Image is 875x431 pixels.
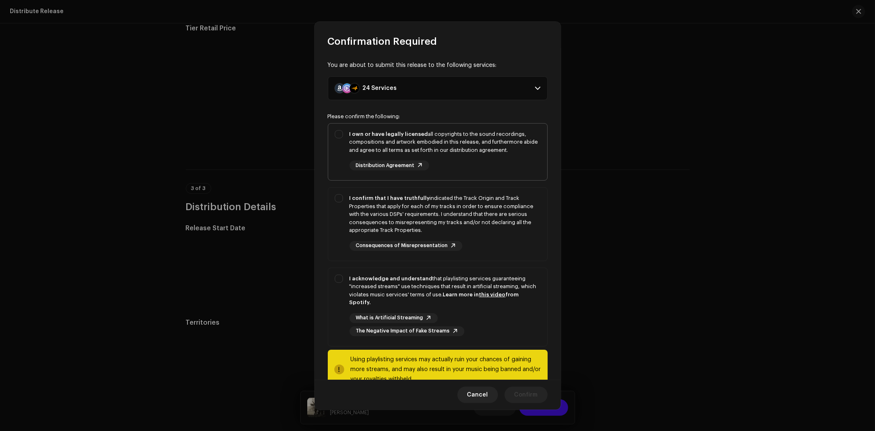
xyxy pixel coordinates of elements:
strong: I acknowledge and understand [350,276,433,281]
button: Confirm [505,387,548,403]
div: 24 Services [363,85,397,92]
div: indicated the Track Origin and Track Properties that apply for each of my tracks in order to ensu... [350,194,541,234]
strong: I confirm that I have truthfully [350,195,430,201]
div: Using playlisting services may actually ruin your chances of gaining more streams, and may also r... [351,355,541,384]
span: Consequences of Misrepresentation [356,243,448,248]
span: Confirmation Required [328,35,437,48]
p-togglebutton: I confirm that I have truthfullyindicated the Track Origin and Track Properties that apply for ea... [328,187,548,261]
div: Please confirm the following: [328,113,548,120]
span: Cancel [467,387,488,403]
span: What is Artificial Streaming [356,315,423,321]
div: all copyrights to the sound recordings, compositions and artwork embodied in this release, and fu... [350,130,541,154]
span: The Negative Impact of Fake Streams [356,328,450,334]
span: Distribution Agreement [356,163,415,168]
p-togglebutton: I own or have legally licensedall copyrights to the sound recordings, compositions and artwork em... [328,123,548,181]
div: You are about to submit this release to the following services: [328,61,548,70]
p-togglebutton: I acknowledge and understandthat playlisting services guaranteeing "increased streams" use techni... [328,268,548,346]
strong: Learn more in from Spotify. [350,292,519,305]
span: Confirm [514,387,538,403]
strong: I own or have legally licensed [350,131,428,137]
a: this video [479,292,506,297]
p-accordion-header: 24 Services [328,76,548,100]
div: that playlisting services guaranteeing "increased streams" use techniques that result in artifici... [350,275,541,307]
button: Cancel [457,387,498,403]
